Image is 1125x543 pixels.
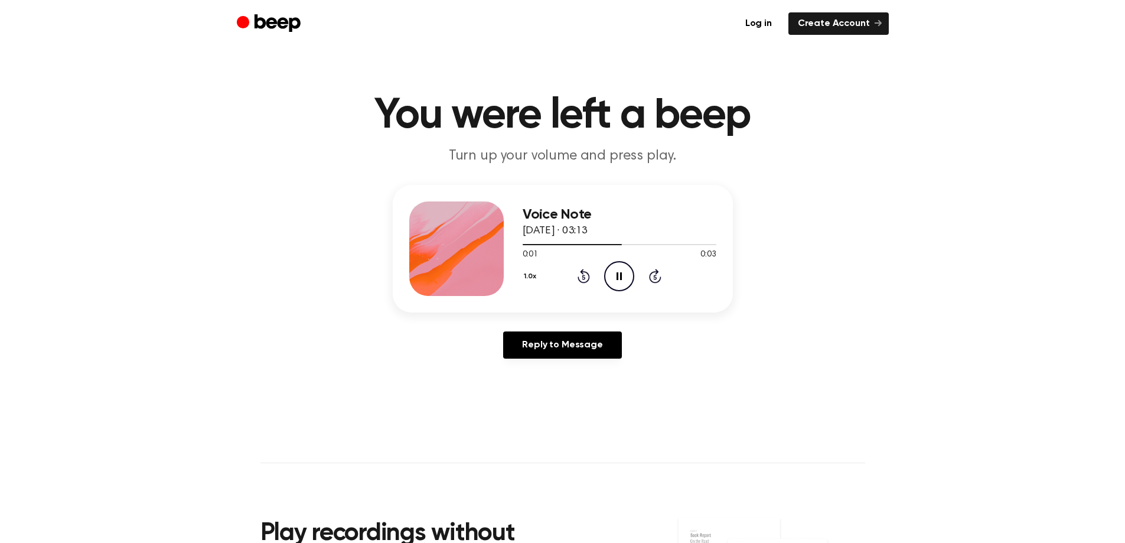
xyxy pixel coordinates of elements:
button: 1.0x [523,266,541,287]
span: 0:01 [523,249,538,261]
a: Create Account [788,12,889,35]
h3: Voice Note [523,207,716,223]
h1: You were left a beep [260,95,865,137]
a: Log in [736,12,781,35]
a: Beep [237,12,304,35]
span: 0:03 [700,249,716,261]
p: Turn up your volume and press play. [336,147,790,166]
a: Reply to Message [503,331,621,359]
span: [DATE] · 03:13 [523,226,588,236]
